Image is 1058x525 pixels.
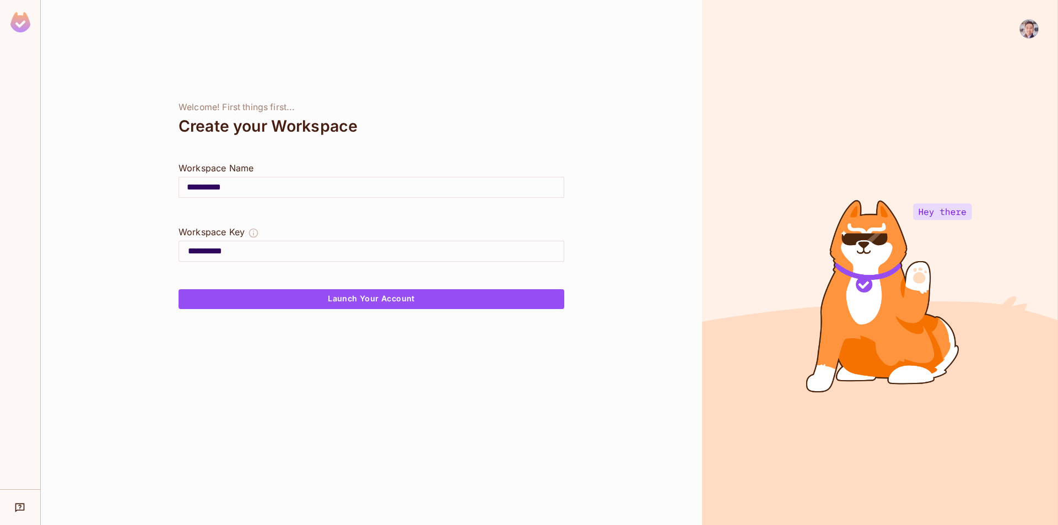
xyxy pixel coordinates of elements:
button: Launch Your Account [179,289,564,309]
div: Create your Workspace [179,113,564,139]
div: Workspace Name [179,161,564,175]
img: SReyMgAAAABJRU5ErkJggg== [10,12,30,33]
img: aditya wahyudi [1020,20,1038,38]
div: Help & Updates [8,496,33,518]
button: The Workspace Key is unique, and serves as the identifier of your workspace. [248,225,259,241]
div: Welcome! First things first... [179,102,564,113]
div: Workspace Key [179,225,245,239]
